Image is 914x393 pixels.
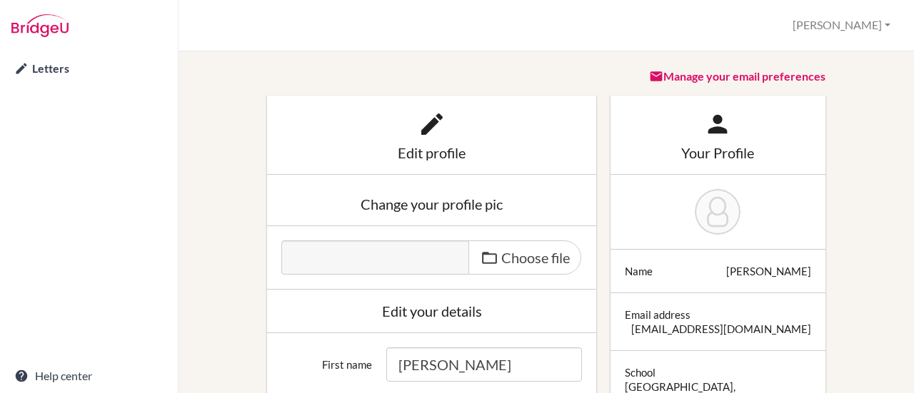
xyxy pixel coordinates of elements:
label: First name [274,347,379,372]
button: [PERSON_NAME] [786,12,897,39]
div: [EMAIL_ADDRESS][DOMAIN_NAME] [631,322,811,336]
div: Your Profile [625,146,811,160]
div: Name [625,264,653,278]
div: School [625,365,656,379]
div: [PERSON_NAME] [726,264,811,278]
img: Bridge-U [11,14,69,37]
div: Change your profile pic [281,197,582,211]
a: Manage your email preferences [649,69,825,83]
span: Choose file [501,249,570,266]
img: Lynn McGovern [695,189,740,235]
div: Email address [625,307,690,322]
a: Help center [3,362,175,390]
a: Letters [3,54,175,83]
div: Edit your details [281,304,582,318]
div: Edit profile [281,146,582,160]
